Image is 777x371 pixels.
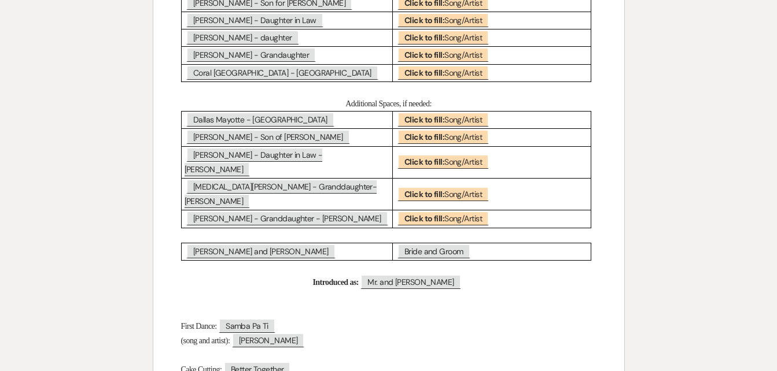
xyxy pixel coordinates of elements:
span: Additional Spaces, if needed: [345,99,432,108]
span: (song and artist): [181,336,230,345]
b: Click to fill: [404,32,444,43]
span: [PERSON_NAME] - daughter [186,30,299,44]
span: Song/Artist [397,112,489,127]
span: Mr. and [PERSON_NAME] [360,274,461,289]
span: Song/Artist [397,154,489,169]
span: [PERSON_NAME] - Grandaughter [186,47,316,62]
span: [PERSON_NAME] - Granddaughter - [PERSON_NAME] [186,211,388,225]
b: Click to fill: [404,213,444,224]
span: [PERSON_NAME] and [PERSON_NAME] [186,244,336,258]
span: First Dance: [181,322,217,331]
span: [PERSON_NAME] - Daughter in Law [186,13,323,27]
span: [PERSON_NAME] [232,333,305,347]
span: Song/Artist [397,211,489,225]
span: Song/Artist [397,30,489,44]
span: Dallas Mayotte - [GEOGRAPHIC_DATA] [186,112,334,127]
span: [PERSON_NAME] - Son of [PERSON_NAME] [186,129,350,144]
b: Click to fill: [404,15,444,25]
span: Song/Artist [397,47,489,62]
span: [MEDICAL_DATA][PERSON_NAME] - Granddaughter-[PERSON_NAME] [185,179,377,208]
b: Click to fill: [404,132,444,142]
b: Click to fill: [404,114,444,125]
span: [PERSON_NAME] - Daughter in Law - [PERSON_NAME] [185,147,323,176]
span: Song/Artist [397,65,489,80]
b: Click to fill: [404,157,444,167]
span: Song/Artist [397,129,489,144]
b: Click to fill: [404,50,444,60]
b: Click to fill: [404,189,444,199]
b: Click to fill: [404,68,444,78]
span: Song/Artist [397,187,489,201]
span: Samba Pa Ti [219,318,275,333]
span: Coral [GEOGRAPHIC_DATA] - [GEOGRAPHIC_DATA] [186,65,378,80]
span: Bride and Groom [397,244,470,258]
span: Song/Artist [397,13,489,27]
strong: Introduced as: [312,278,358,287]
